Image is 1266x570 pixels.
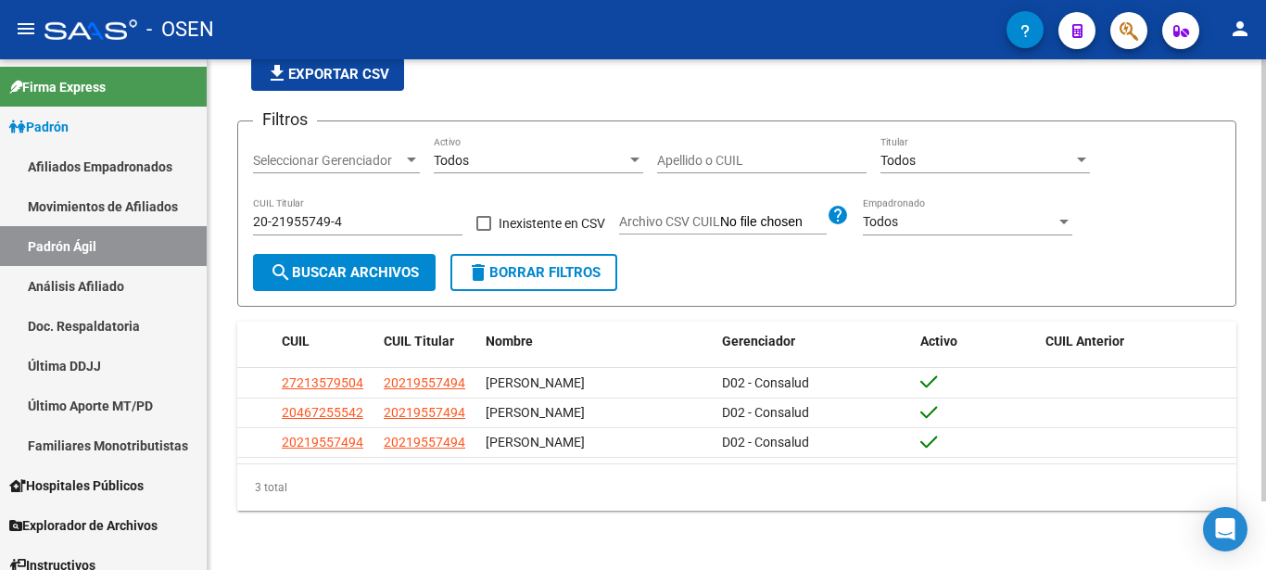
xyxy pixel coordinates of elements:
[251,57,404,91] button: Exportar CSV
[384,435,465,450] span: 20219557494
[467,264,601,281] span: Borrar Filtros
[253,153,403,169] span: Seleccionar Gerenciador
[722,375,809,390] span: D02 - Consalud
[467,261,489,284] mat-icon: delete
[274,322,376,361] datatable-header-cell: CUIL
[920,334,957,348] span: Activo
[9,77,106,97] span: Firma Express
[266,62,288,84] mat-icon: file_download
[282,435,363,450] span: 20219557494
[1038,322,1237,361] datatable-header-cell: CUIL Anterior
[1203,507,1247,551] div: Open Intercom Messenger
[282,334,310,348] span: CUIL
[237,464,1236,511] div: 3 total
[913,322,1038,361] datatable-header-cell: Activo
[722,435,809,450] span: D02 - Consalud
[863,214,898,229] span: Todos
[282,405,363,420] span: 20467255542
[434,153,469,168] span: Todos
[9,475,144,496] span: Hospitales Públicos
[9,515,158,536] span: Explorador de Archivos
[450,254,617,291] button: Borrar Filtros
[376,322,478,361] datatable-header-cell: CUIL Titular
[486,405,585,420] span: [PERSON_NAME]
[486,435,585,450] span: [PERSON_NAME]
[1045,334,1124,348] span: CUIL Anterior
[722,405,809,420] span: D02 - Consalud
[486,375,585,390] span: [PERSON_NAME]
[253,107,317,133] h3: Filtros
[499,212,605,234] span: Inexistente en CSV
[282,375,363,390] span: 27213579504
[146,9,214,50] span: - OSEN
[270,261,292,284] mat-icon: search
[722,334,795,348] span: Gerenciador
[384,375,465,390] span: 20219557494
[253,254,436,291] button: Buscar Archivos
[266,66,389,82] span: Exportar CSV
[880,153,916,168] span: Todos
[270,264,419,281] span: Buscar Archivos
[9,117,69,137] span: Padrón
[619,214,720,229] span: Archivo CSV CUIL
[1229,18,1251,40] mat-icon: person
[827,204,849,226] mat-icon: help
[15,18,37,40] mat-icon: menu
[720,214,827,231] input: Archivo CSV CUIL
[486,334,533,348] span: Nombre
[384,405,465,420] span: 20219557494
[478,322,715,361] datatable-header-cell: Nombre
[384,334,454,348] span: CUIL Titular
[715,322,914,361] datatable-header-cell: Gerenciador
